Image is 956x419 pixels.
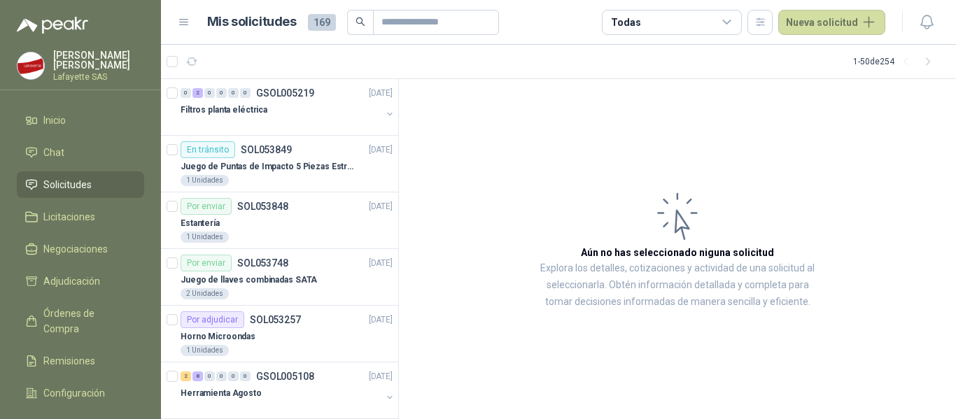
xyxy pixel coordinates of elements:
[369,143,393,157] p: [DATE]
[17,107,144,134] a: Inicio
[369,257,393,270] p: [DATE]
[17,171,144,198] a: Solicitudes
[181,345,229,356] div: 1 Unidades
[778,10,885,35] button: Nueva solicitud
[17,348,144,374] a: Remisiones
[181,232,229,243] div: 1 Unidades
[43,306,131,336] span: Órdenes de Compra
[256,88,314,98] p: GSOL005219
[43,353,95,369] span: Remisiones
[161,249,398,306] a: Por enviarSOL053748[DATE] Juego de llaves combinadas SATA2 Unidades
[53,50,144,70] p: [PERSON_NAME] [PERSON_NAME]
[181,387,262,400] p: Herramienta Agosto
[256,371,314,381] p: GSOL005108
[581,245,774,260] h3: Aún no has seleccionado niguna solicitud
[43,113,66,128] span: Inicio
[181,371,191,381] div: 2
[204,371,215,381] div: 0
[611,15,640,30] div: Todas
[369,313,393,327] p: [DATE]
[237,201,288,211] p: SOL053848
[181,311,244,328] div: Por adjudicar
[53,73,144,81] p: Lafayette SAS
[43,209,95,225] span: Licitaciones
[240,88,251,98] div: 0
[216,371,227,381] div: 0
[228,88,239,98] div: 0
[356,17,365,27] span: search
[17,268,144,294] a: Adjudicación
[192,88,203,98] div: 2
[228,371,239,381] div: 0
[369,87,393,100] p: [DATE]
[181,274,317,287] p: Juego de llaves combinadas SATA
[181,288,229,299] div: 2 Unidades
[181,330,255,343] p: Horno Microondas
[17,204,144,230] a: Licitaciones
[17,236,144,262] a: Negociaciones
[240,371,251,381] div: 0
[161,306,398,362] a: Por adjudicarSOL053257[DATE] Horno Microondas1 Unidades
[17,139,144,166] a: Chat
[369,370,393,383] p: [DATE]
[181,217,220,230] p: Estantería
[43,177,92,192] span: Solicitudes
[308,14,336,31] span: 169
[216,88,227,98] div: 0
[181,255,232,271] div: Por enviar
[181,85,395,129] a: 0 2 0 0 0 0 GSOL005219[DATE] Filtros planta eléctrica
[204,88,215,98] div: 0
[250,315,301,325] p: SOL053257
[17,17,88,34] img: Logo peakr
[181,141,235,158] div: En tránsito
[539,260,816,311] p: Explora los detalles, cotizaciones y actividad de una solicitud al seleccionarla. Obtén informaci...
[207,12,297,32] h1: Mis solicitudes
[43,274,100,289] span: Adjudicación
[161,192,398,249] a: Por enviarSOL053848[DATE] Estantería1 Unidades
[17,300,144,342] a: Órdenes de Compra
[241,145,292,155] p: SOL053849
[181,175,229,186] div: 1 Unidades
[161,136,398,192] a: En tránsitoSOL053849[DATE] Juego de Puntas de Impacto 5 Piezas Estrella PH2 de 2'' Zanco 1/4'' Tr...
[853,50,939,73] div: 1 - 50 de 254
[181,88,191,98] div: 0
[43,241,108,257] span: Negociaciones
[17,380,144,406] a: Configuración
[181,160,355,173] p: Juego de Puntas de Impacto 5 Piezas Estrella PH2 de 2'' Zanco 1/4'' Truper
[17,52,44,79] img: Company Logo
[237,258,288,268] p: SOL053748
[192,371,203,381] div: 8
[369,200,393,213] p: [DATE]
[181,368,395,413] a: 2 8 0 0 0 0 GSOL005108[DATE] Herramienta Agosto
[181,198,232,215] div: Por enviar
[43,385,105,401] span: Configuración
[181,104,267,117] p: Filtros planta eléctrica
[43,145,64,160] span: Chat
